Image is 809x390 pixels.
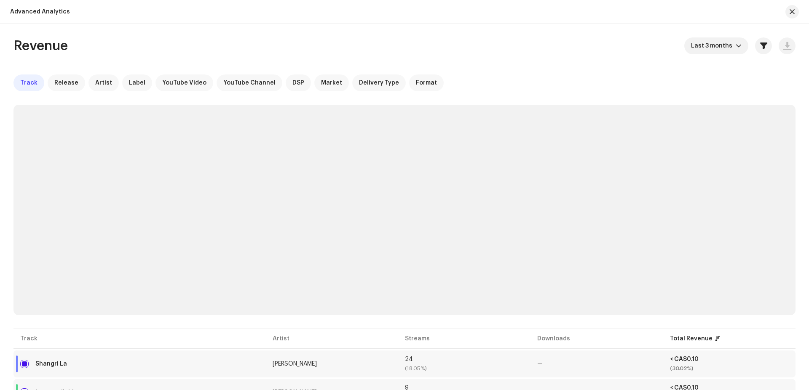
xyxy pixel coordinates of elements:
span: Format [416,80,437,86]
span: YouTube Channel [223,80,276,86]
div: — [537,361,656,367]
span: Market [321,80,342,86]
span: YouTube Video [162,80,206,86]
span: Label [129,80,145,86]
div: [PERSON_NAME] [273,361,317,367]
div: (18.05%) [405,366,524,371]
span: DSP [292,80,304,86]
div: dropdown trigger [736,37,742,54]
div: < CA$0.10 [670,356,789,362]
span: Delivery Type [359,80,399,86]
div: (30.02%) [670,366,789,371]
div: 24 [405,356,524,362]
span: Last 3 months [691,37,736,54]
